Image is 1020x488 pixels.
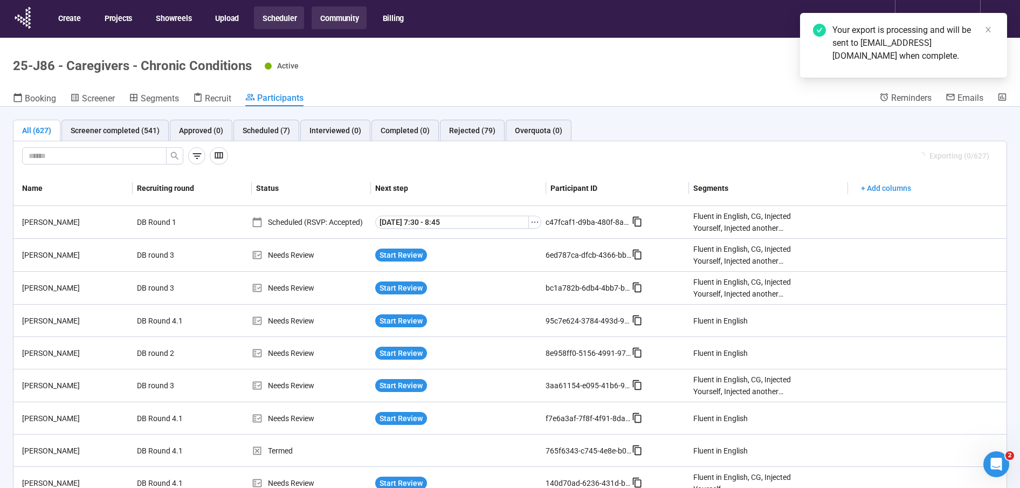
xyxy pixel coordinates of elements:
button: Community [312,6,366,29]
span: Screener [82,93,115,104]
div: bc1a782b-6db4-4bb7-bb2b-d974d712a031 [546,282,632,294]
span: [DATE] 7:30 - 8:45 [380,216,440,228]
div: Fluent in English [693,445,748,457]
div: Termed [252,445,371,457]
div: [PERSON_NAME] [18,282,133,294]
a: Emails [946,92,983,105]
span: Booking [25,93,56,104]
button: Showreels [147,6,199,29]
div: Opinions Link [906,9,966,29]
iframe: Intercom live chat [983,451,1009,477]
div: DB Round 4.1 [133,311,213,331]
span: + Add columns [861,182,911,194]
div: [PERSON_NAME] [18,216,133,228]
div: DB round 3 [133,278,213,298]
div: DB Round 4.1 [133,408,213,429]
span: Reminders [891,93,932,103]
div: Fluent in English, CG, Injected Yourself, Injected another person, Injected an animal [693,276,792,300]
div: Scheduled (RSVP: Accepted) [252,216,371,228]
div: DB Round 1 [133,212,213,232]
span: Start Review [380,413,423,424]
div: f7e6a3af-7f8f-4f91-8daa-450c85a254c6 [546,413,632,424]
span: check-circle [813,24,826,37]
div: [PERSON_NAME] [18,445,133,457]
div: Interviewed (0) [309,125,361,136]
button: Start Review [375,412,427,425]
div: [PERSON_NAME] [18,347,133,359]
th: Name [13,171,133,206]
button: Billing [374,6,412,29]
div: Completed (0) [381,125,430,136]
button: Start Review [375,281,427,294]
a: Participants [245,92,304,106]
button: Start Review [375,249,427,262]
div: Fluent in English, CG, Injected Yourself, Injected another person [693,374,792,397]
div: Screener completed (541) [71,125,160,136]
span: Emails [957,93,983,103]
div: Fluent in English, CG, Injected Yourself, Injected another person, Injected an animal [693,243,792,267]
button: Projects [96,6,140,29]
span: search [170,152,179,160]
span: ellipsis [530,218,539,226]
button: Start Review [375,314,427,327]
span: 2 [1005,451,1014,460]
a: Segments [129,92,179,106]
button: [DATE] 7:30 - 8:45 [375,216,529,229]
a: Screener [70,92,115,106]
div: [PERSON_NAME] [18,380,133,391]
div: 6ed787ca-dfcb-4366-bb98-69de7a31b1c3 [546,249,632,261]
span: Start Review [380,249,423,261]
a: Recruit [193,92,231,106]
div: DB round 3 [133,245,213,265]
button: Create [50,6,88,29]
th: Next step [371,171,546,206]
div: c47fcaf1-d9ba-480f-8a7f-da302adcd73b [546,216,632,228]
th: Status [252,171,371,206]
span: Start Review [380,315,423,327]
div: Rejected (79) [449,125,495,136]
div: Needs Review [252,380,371,391]
span: Active [277,61,299,70]
div: Needs Review [252,315,371,327]
div: DB round 2 [133,343,213,363]
div: Fluent in English, CG, Injected Yourself, Injected another person [693,210,792,234]
span: Segments [141,93,179,104]
button: Exporting (0/627) [909,147,998,164]
div: [PERSON_NAME] [18,249,133,261]
div: All (627) [22,125,51,136]
div: DB Round 4.1 [133,441,213,461]
h1: 25-J86 - Caregivers - Chronic Conditions [13,58,252,73]
div: Needs Review [252,413,371,424]
div: DB round 3 [133,375,213,396]
span: Start Review [380,380,423,391]
a: Booking [13,92,56,106]
div: 8e958ff0-5156-4991-978f-738f9cc86d1a [546,347,632,359]
button: Scheduler [254,6,304,29]
span: Recruit [205,93,231,104]
button: Upload [206,6,246,29]
span: Exporting (0/627) [929,150,989,162]
div: Needs Review [252,347,371,359]
span: Start Review [380,347,423,359]
div: Scheduled (7) [243,125,290,136]
div: 765f6343-c745-4e8e-b04f-3abdae3c5617 [546,445,632,457]
button: Start Review [375,379,427,392]
a: Reminders [879,92,932,105]
span: close [984,26,992,33]
span: Start Review [380,282,423,294]
th: Recruiting round [133,171,252,206]
div: 95c7e624-3784-493d-90c7-97e72dae9bc5 [546,315,632,327]
div: Needs Review [252,282,371,294]
button: search [166,147,183,164]
div: [PERSON_NAME] [18,413,133,424]
div: [PERSON_NAME] [18,315,133,327]
div: Overquota (0) [515,125,562,136]
span: Participants [257,93,304,103]
th: Segments [689,171,848,206]
button: Start Review [375,347,427,360]
div: Fluent in English [693,347,748,359]
button: ellipsis [528,216,541,229]
div: Your export is processing and will be sent to [EMAIL_ADDRESS][DOMAIN_NAME] when complete. [832,24,994,63]
button: + Add columns [852,180,920,197]
div: Approved (0) [179,125,223,136]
